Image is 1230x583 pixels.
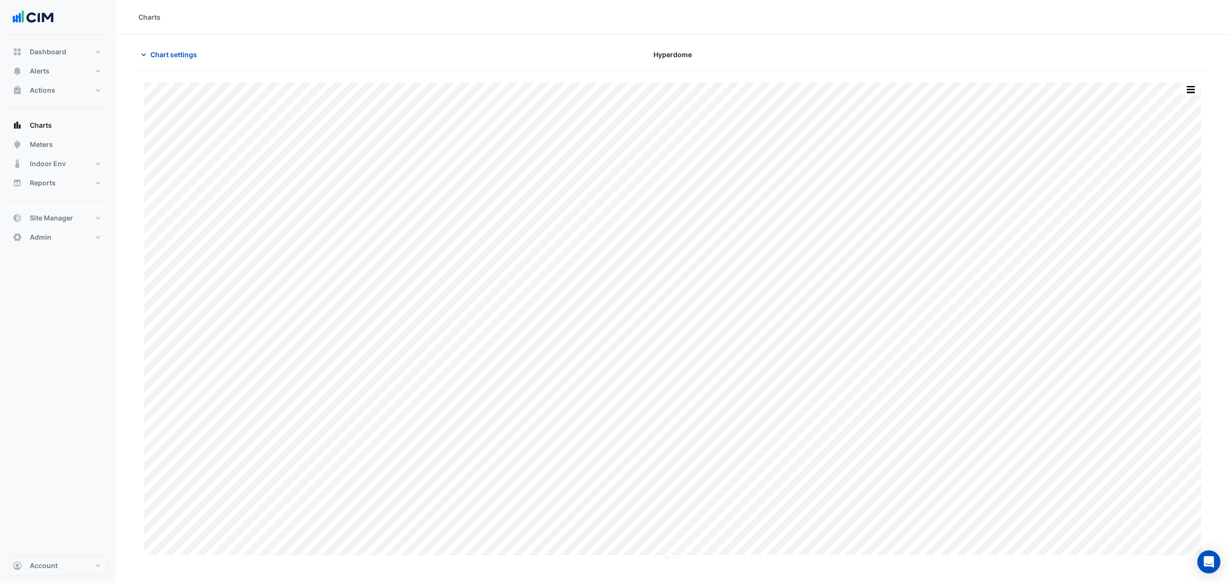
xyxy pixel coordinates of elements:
app-icon: Site Manager [12,213,22,223]
app-icon: Reports [12,178,22,188]
div: Open Intercom Messenger [1197,550,1220,573]
button: Charts [8,116,108,135]
span: Indoor Env [30,159,66,169]
button: Indoor Env [8,154,108,173]
span: Alerts [30,66,49,76]
app-icon: Meters [12,140,22,149]
button: Meters [8,135,108,154]
app-icon: Dashboard [12,47,22,57]
button: Site Manager [8,208,108,228]
button: Alerts [8,61,108,81]
app-icon: Admin [12,232,22,242]
span: Chart settings [150,49,197,60]
span: Hyperdome [653,49,692,60]
button: Reports [8,173,108,193]
app-icon: Charts [12,121,22,130]
span: Actions [30,85,55,95]
app-icon: Actions [12,85,22,95]
button: Account [8,556,108,575]
button: Actions [8,81,108,100]
button: Chart settings [138,46,203,63]
img: Company Logo [12,8,55,27]
button: Admin [8,228,108,247]
app-icon: Indoor Env [12,159,22,169]
app-icon: Alerts [12,66,22,76]
span: Meters [30,140,53,149]
span: Account [30,561,58,571]
span: Site Manager [30,213,73,223]
button: More Options [1181,84,1200,96]
span: Dashboard [30,47,66,57]
div: Charts [138,12,160,22]
span: Admin [30,232,51,242]
span: Reports [30,178,56,188]
span: Charts [30,121,52,130]
button: Dashboard [8,42,108,61]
